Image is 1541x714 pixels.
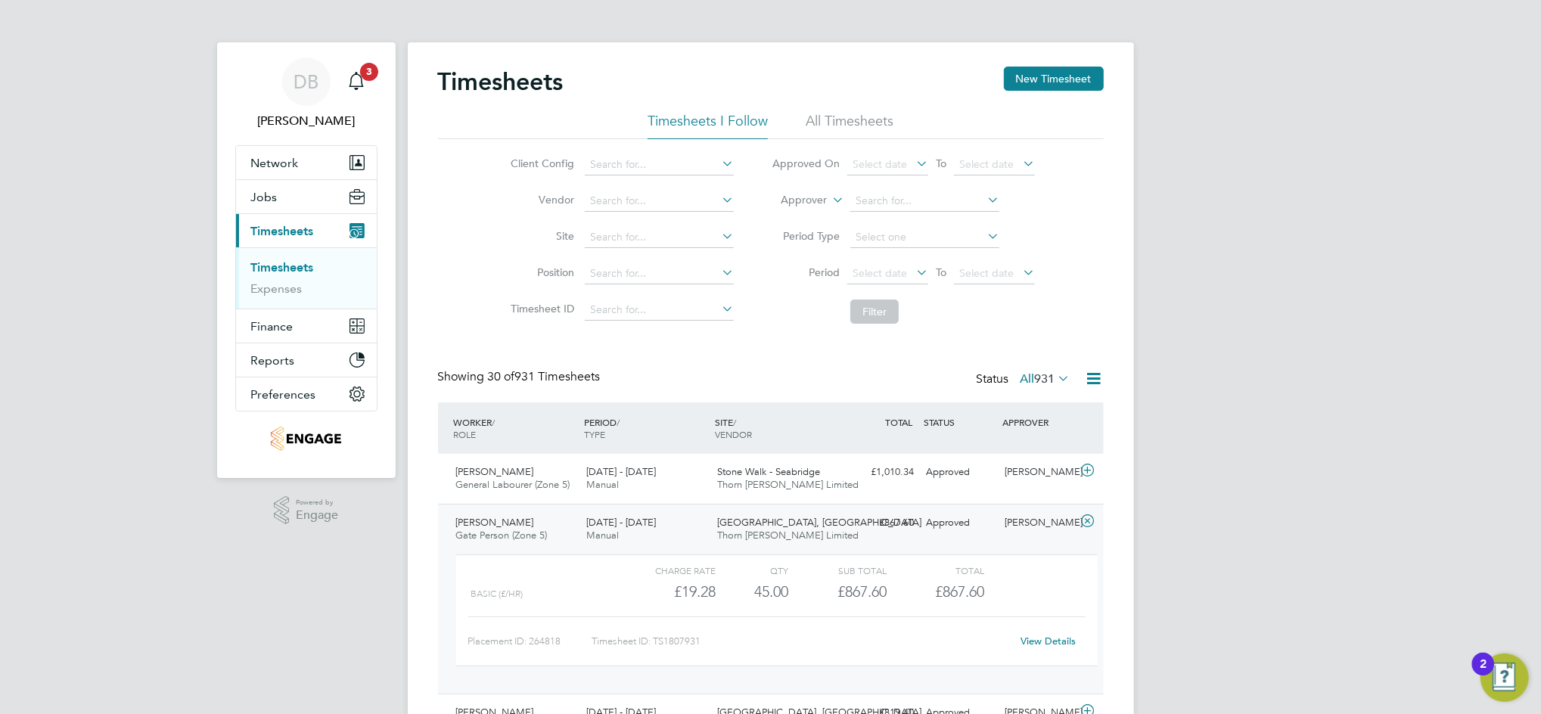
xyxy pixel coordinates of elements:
[887,561,984,579] div: Total
[585,154,734,175] input: Search for...
[921,408,999,436] div: STATUS
[236,214,377,247] button: Timesheets
[789,579,887,604] div: £867.60
[617,561,715,579] div: Charge rate
[921,460,999,485] div: Approved
[935,582,984,601] span: £867.60
[850,300,899,324] button: Filter
[235,427,377,451] a: Go to home page
[251,353,295,368] span: Reports
[274,496,338,525] a: Powered byEngage
[506,193,574,206] label: Vendor
[759,193,827,208] label: Approver
[585,191,734,212] input: Search for...
[251,224,314,238] span: Timesheets
[456,478,570,491] span: General Labourer (Zone 5)
[716,561,789,579] div: QTY
[977,369,1073,390] div: Status
[468,629,592,653] div: Placement ID: 264818
[648,112,768,139] li: Timesheets I Follow
[236,309,377,343] button: Finance
[450,408,581,448] div: WORKER
[294,72,318,92] span: DB
[251,319,294,334] span: Finance
[471,588,524,599] span: Basic (£/HR)
[235,112,377,130] span: Daniel Bassett
[585,227,734,248] input: Search for...
[236,377,377,411] button: Preferences
[586,478,619,491] span: Manual
[853,266,907,280] span: Select date
[585,300,734,321] input: Search for...
[850,227,999,248] input: Select one
[921,511,999,535] div: Approved
[592,629,1011,653] div: Timesheet ID: TS1807931
[438,369,604,385] div: Showing
[842,460,921,485] div: £1,010.34
[271,427,341,451] img: thornbaker-logo-retina.png
[506,157,574,170] label: Client Config
[850,191,999,212] input: Search for...
[931,262,951,282] span: To
[617,416,620,428] span: /
[456,516,534,529] span: [PERSON_NAME]
[772,229,840,243] label: Period Type
[251,387,316,402] span: Preferences
[492,416,496,428] span: /
[717,516,921,529] span: [GEOGRAPHIC_DATA], [GEOGRAPHIC_DATA]
[772,157,840,170] label: Approved On
[717,478,859,491] span: Thorn [PERSON_NAME] Limited
[999,511,1077,535] div: [PERSON_NAME]
[506,265,574,279] label: Position
[886,416,913,428] span: TOTAL
[506,302,574,315] label: Timesheet ID
[1480,653,1529,702] button: Open Resource Center, 2 new notifications
[716,579,789,604] div: 45.00
[236,247,377,309] div: Timesheets
[617,579,715,604] div: £19.28
[341,57,371,106] a: 3
[506,229,574,243] label: Site
[488,369,515,384] span: 30 of
[236,180,377,213] button: Jobs
[456,529,548,542] span: Gate Person (Zone 5)
[438,67,564,97] h2: Timesheets
[715,428,752,440] span: VENDOR
[586,529,619,542] span: Manual
[251,190,278,204] span: Jobs
[236,146,377,179] button: Network
[842,511,921,535] div: £867.60
[586,516,656,529] span: [DATE] - [DATE]
[772,265,840,279] label: Period
[1480,664,1487,684] div: 2
[806,112,893,139] li: All Timesheets
[959,157,1014,171] span: Select date
[1035,371,1055,386] span: 931
[454,428,477,440] span: ROLE
[789,561,887,579] div: Sub Total
[296,509,338,522] span: Engage
[251,156,299,170] span: Network
[584,428,605,440] span: TYPE
[296,496,338,509] span: Powered by
[711,408,842,448] div: SITE
[360,63,378,81] span: 3
[251,281,303,296] a: Expenses
[585,263,734,284] input: Search for...
[733,416,736,428] span: /
[1021,635,1076,647] a: View Details
[853,157,907,171] span: Select date
[1004,67,1104,91] button: New Timesheet
[717,529,859,542] span: Thorn [PERSON_NAME] Limited
[586,465,656,478] span: [DATE] - [DATE]
[580,408,711,448] div: PERIOD
[959,266,1014,280] span: Select date
[236,343,377,377] button: Reports
[717,465,820,478] span: Stone Walk - Seabridge
[456,465,534,478] span: [PERSON_NAME]
[251,260,314,275] a: Timesheets
[235,57,377,130] a: DB[PERSON_NAME]
[931,154,951,173] span: To
[999,460,1077,485] div: [PERSON_NAME]
[1021,371,1070,386] label: All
